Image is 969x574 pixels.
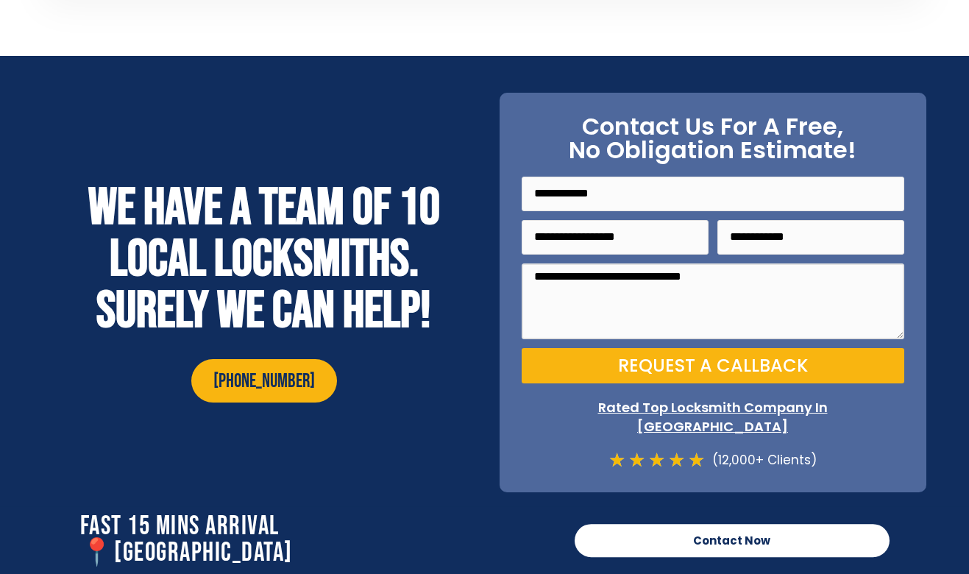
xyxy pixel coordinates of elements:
h2: Fast 15 Mins Arrival 📍[GEOGRAPHIC_DATA] [80,514,560,567]
span: Contact Now [693,535,770,546]
h2: Contact Us For A Free, No Obligation Estimate! [522,115,904,162]
i: ★ [648,450,665,470]
span: [PHONE_NUMBER] [213,370,315,394]
a: [PHONE_NUMBER] [191,359,337,403]
span: Request a Callback [618,357,808,375]
i: ★ [668,450,685,470]
div: (12,000+ Clients) [705,450,817,470]
i: ★ [628,450,645,470]
button: Request a Callback [522,348,904,383]
p: Rated Top Locksmith Company In [GEOGRAPHIC_DATA] [522,398,904,435]
i: ★ [608,450,625,470]
h2: We have a team of 10 local locksmiths. Surely we can help! [51,183,478,337]
i: ★ [688,450,705,470]
div: 5/5 [608,450,705,470]
form: On Point Locksmith [522,177,904,393]
a: Contact Now [575,524,890,557]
